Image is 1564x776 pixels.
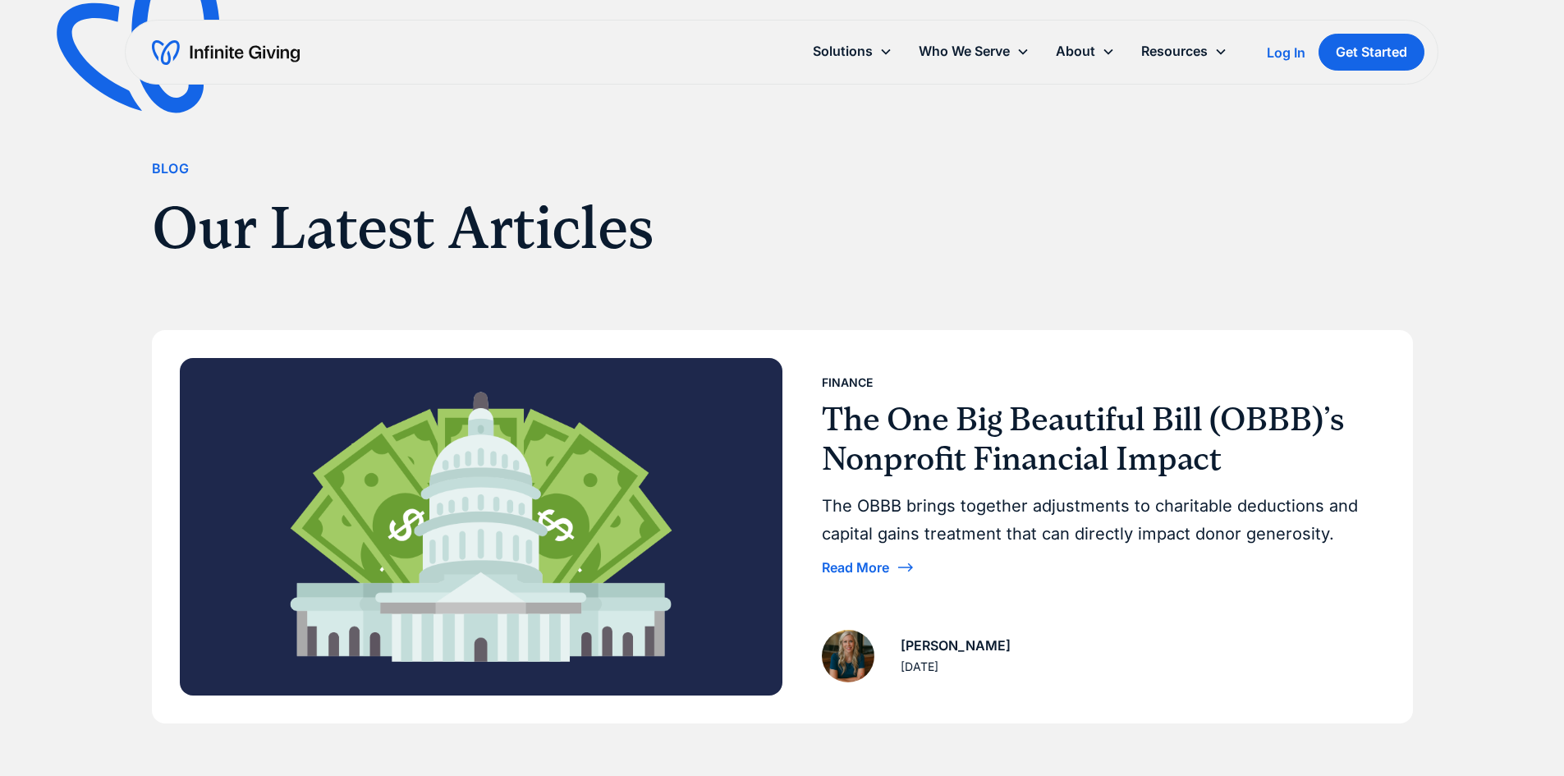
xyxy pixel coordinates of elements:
h1: Our Latest Articles [152,193,993,264]
a: home [153,39,300,66]
div: Read More [822,561,889,574]
div: Resources [1142,40,1209,62]
div: [PERSON_NAME] [901,635,1011,657]
div: Blog [152,158,190,180]
div: Log In [1268,46,1306,59]
div: Finance [822,373,873,393]
h3: The One Big Beautiful Bill (OBBB)’s Nonprofit Financial Impact [822,400,1372,479]
a: Log In [1268,43,1306,62]
div: [DATE] [901,657,938,677]
div: Resources [1129,34,1241,69]
div: About [1043,34,1129,69]
a: FinanceThe One Big Beautiful Bill (OBBB)’s Nonprofit Financial ImpactThe OBBB brings together adj... [154,332,1411,722]
div: The OBBB brings together adjustments to charitable deductions and capital gains treatment that ca... [822,492,1372,548]
div: About [1057,40,1096,62]
div: Who We Serve [920,40,1011,62]
div: Solutions [814,40,874,62]
div: Solutions [800,34,906,69]
div: Who We Serve [906,34,1043,69]
a: Get Started [1319,34,1425,71]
